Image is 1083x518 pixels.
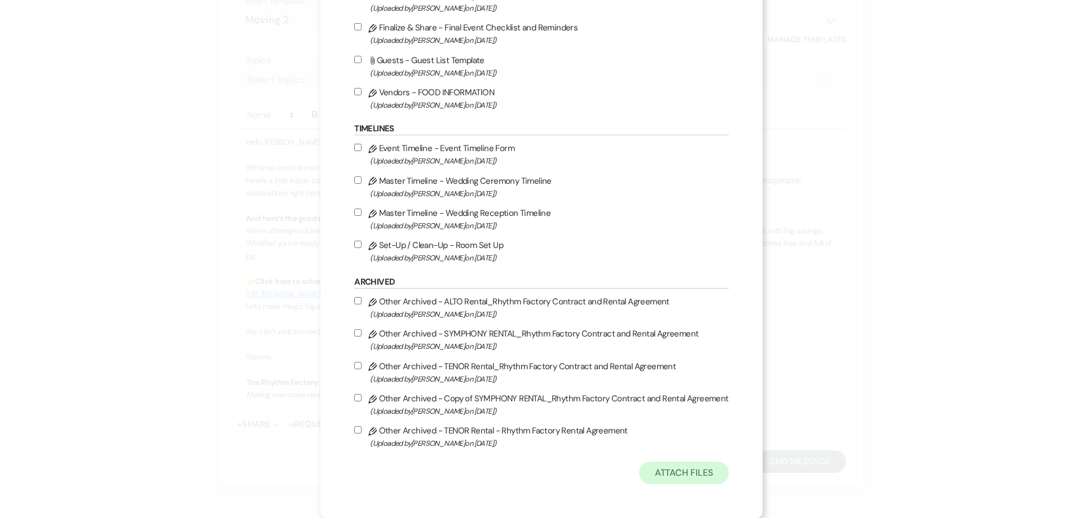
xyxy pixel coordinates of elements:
label: Other Archived - SYMPHONY RENTAL_Rhythm Factory Contract and Rental Agreement [354,326,728,353]
label: Other Archived - TENOR Rental - Rhythm Factory Rental Agreement [354,423,728,450]
button: Attach Files [639,462,729,484]
input: Master Timeline - Wedding Reception Timeline(Uploaded by[PERSON_NAME]on [DATE]) [354,209,362,216]
span: (Uploaded by [PERSON_NAME] on [DATE] ) [370,219,728,232]
span: (Uploaded by [PERSON_NAME] on [DATE] ) [370,405,728,418]
span: (Uploaded by [PERSON_NAME] on [DATE] ) [370,251,728,264]
input: Guests - Guest List Template(Uploaded by[PERSON_NAME]on [DATE]) [354,56,362,63]
span: (Uploaded by [PERSON_NAME] on [DATE] ) [370,67,728,79]
h6: Timelines [354,123,728,135]
span: (Uploaded by [PERSON_NAME] on [DATE] ) [370,437,728,450]
h6: Archived [354,276,728,289]
input: Vendors - FOOD INFORMATION(Uploaded by[PERSON_NAME]on [DATE]) [354,88,362,95]
span: (Uploaded by [PERSON_NAME] on [DATE] ) [370,373,728,386]
input: Finalize & Share - Final Event Checklist and Reminders(Uploaded by[PERSON_NAME]on [DATE]) [354,23,362,30]
input: Master Timeline - Wedding Ceremony Timeline(Uploaded by[PERSON_NAME]on [DATE]) [354,176,362,184]
label: Finalize & Share - Final Event Checklist and Reminders [354,20,728,47]
label: Other Archived - TENOR Rental_Rhythm Factory Contract and Rental Agreement [354,359,728,386]
input: Other Archived - TENOR Rental - Rhythm Factory Rental Agreement(Uploaded by[PERSON_NAME]on [DATE]) [354,426,362,433]
input: Other Archived - SYMPHONY RENTAL_Rhythm Factory Contract and Rental Agreement(Uploaded by[PERSON_... [354,329,362,337]
input: Other Archived - TENOR Rental_Rhythm Factory Contract and Rental Agreement(Uploaded by[PERSON_NAM... [354,362,362,369]
label: Guests - Guest List Template [354,53,728,79]
span: (Uploaded by [PERSON_NAME] on [DATE] ) [370,34,728,47]
input: Other Archived - Copy of SYMPHONY RENTAL_Rhythm Factory Contract and Rental Agreement(Uploaded by... [354,394,362,401]
label: Vendors - FOOD INFORMATION [354,85,728,112]
label: Other Archived - ALTO Rental_Rhythm Factory Contract and Rental Agreement [354,294,728,321]
input: Other Archived - ALTO Rental_Rhythm Factory Contract and Rental Agreement(Uploaded by[PERSON_NAME... [354,297,362,304]
input: Event Timeline - Event Timeline Form(Uploaded by[PERSON_NAME]on [DATE]) [354,144,362,151]
input: Set-Up / Clean-Up - Room Set Up(Uploaded by[PERSON_NAME]on [DATE]) [354,241,362,248]
label: Set-Up / Clean-Up - Room Set Up [354,238,728,264]
span: (Uploaded by [PERSON_NAME] on [DATE] ) [370,308,728,321]
span: (Uploaded by [PERSON_NAME] on [DATE] ) [370,99,728,112]
label: Master Timeline - Wedding Ceremony Timeline [354,174,728,200]
label: Other Archived - Copy of SYMPHONY RENTAL_Rhythm Factory Contract and Rental Agreement [354,391,728,418]
label: Event Timeline - Event Timeline Form [354,141,728,167]
label: Master Timeline - Wedding Reception Timeline [354,206,728,232]
span: (Uploaded by [PERSON_NAME] on [DATE] ) [370,187,728,200]
span: (Uploaded by [PERSON_NAME] on [DATE] ) [370,154,728,167]
span: (Uploaded by [PERSON_NAME] on [DATE] ) [370,340,728,353]
span: (Uploaded by [PERSON_NAME] on [DATE] ) [370,2,728,15]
